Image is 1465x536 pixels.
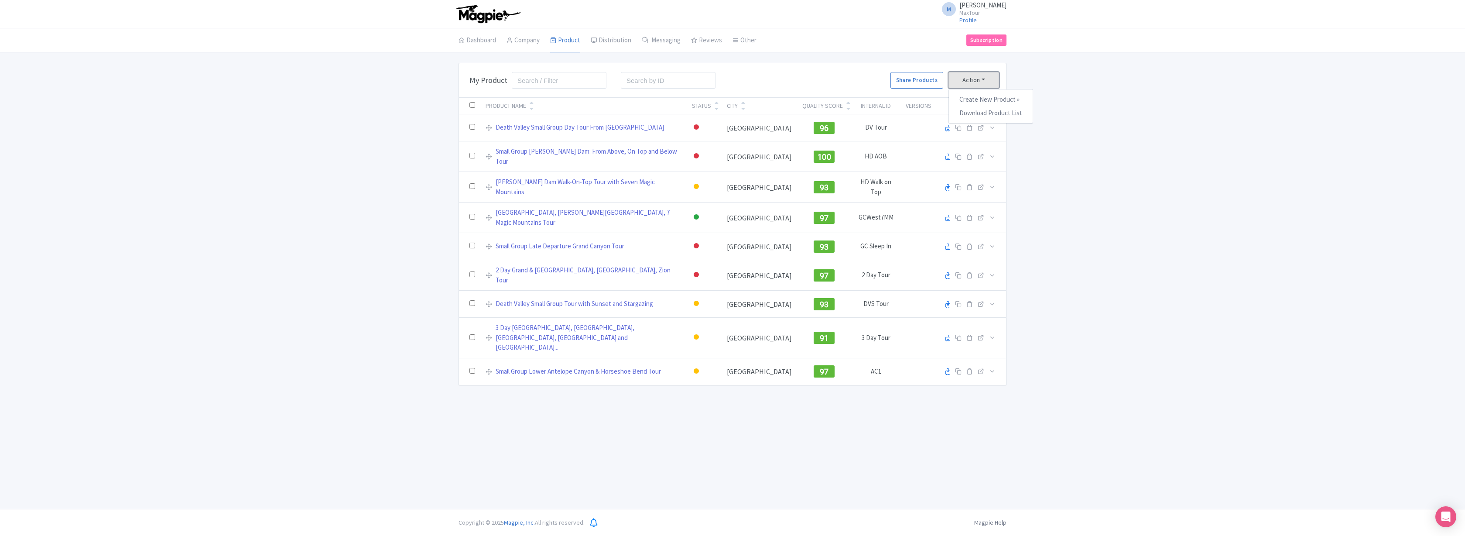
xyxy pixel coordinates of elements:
a: 97 [814,212,835,221]
button: Action [948,72,999,88]
div: Building [692,298,701,310]
td: [GEOGRAPHIC_DATA] [722,358,797,385]
a: 91 [814,333,835,341]
a: Messaging [642,28,681,53]
a: Small Group Late Departure Grand Canyon Tour [496,241,624,251]
a: Profile [959,16,977,24]
div: Quality Score [802,101,843,110]
a: Download Product List [949,107,1033,120]
h3: My Product [469,76,507,85]
span: 97 [820,367,829,376]
div: Inactive [692,240,701,253]
span: 93 [820,183,829,192]
td: [GEOGRAPHIC_DATA] [722,291,797,318]
td: 2 Day Tour [852,260,900,291]
td: DV Tour [852,114,900,141]
a: 3 Day [GEOGRAPHIC_DATA], [GEOGRAPHIC_DATA], [GEOGRAPHIC_DATA], [GEOGRAPHIC_DATA] and [GEOGRAPHIC_... [496,323,681,353]
a: Death Valley Small Group Tour with Sunset and Stargazing [496,299,653,309]
div: Copyright © 2025 All rights reserved. [453,518,590,527]
small: MaxTour [959,10,1006,16]
span: 100 [818,152,832,161]
span: 93 [820,242,829,251]
a: 100 [814,151,835,160]
td: GCWest7MM [852,203,900,233]
a: 93 [814,299,835,307]
th: Versions [900,98,937,114]
a: Subscription [966,34,1006,46]
a: Small Group [PERSON_NAME] Dam: From Above, On Top and Below Tour [496,147,681,166]
a: Product [550,28,580,53]
div: Building [692,331,701,344]
span: [PERSON_NAME] [959,1,1006,9]
td: AC1 [852,358,900,385]
div: Status [692,101,711,110]
td: [GEOGRAPHIC_DATA] [722,172,797,203]
a: Create New Product » [949,93,1033,107]
a: 2 Day Grand & [GEOGRAPHIC_DATA], [GEOGRAPHIC_DATA], Zion Tour [496,265,681,285]
td: [GEOGRAPHIC_DATA] [722,318,797,358]
a: Reviews [691,28,722,53]
td: 3 Day Tour [852,318,900,358]
a: 96 [814,122,835,131]
span: 97 [820,213,829,223]
span: 91 [820,333,829,343]
td: HD Walk on Top [852,172,900,203]
div: Open Intercom Messenger [1435,506,1456,527]
a: Magpie Help [974,519,1006,526]
td: [GEOGRAPHIC_DATA] [722,260,797,291]
a: Distribution [591,28,631,53]
a: M [PERSON_NAME] MaxTour [937,2,1006,16]
span: 93 [820,300,829,309]
a: Small Group Lower Antelope Canyon & Horseshoe Bend Tour [496,367,661,377]
img: logo-ab69f6fb50320c5b225c76a69d11143b.png [454,4,522,24]
a: [PERSON_NAME] Dam Walk-On-Top Tour with Seven Magic Mountains [496,177,681,197]
td: HD AOB [852,141,900,172]
td: [GEOGRAPHIC_DATA] [722,114,797,141]
div: City [727,101,738,110]
a: 93 [814,182,835,190]
a: Share Products [890,72,943,89]
td: [GEOGRAPHIC_DATA] [722,141,797,172]
div: Inactive [692,121,701,134]
td: [GEOGRAPHIC_DATA] [722,203,797,233]
td: GC Sleep In [852,233,900,260]
span: M [942,2,956,16]
div: Building [692,181,701,193]
a: 97 [814,366,835,375]
div: Product Name [486,101,526,110]
a: [GEOGRAPHIC_DATA], [PERSON_NAME][GEOGRAPHIC_DATA], 7 Magic Mountains Tour [496,208,681,227]
div: Building [692,365,701,378]
th: Internal ID [852,98,900,114]
div: Inactive [692,269,701,282]
a: Death Valley Small Group Day Tour From [GEOGRAPHIC_DATA] [496,123,664,133]
div: Active [692,211,701,224]
span: 96 [820,124,829,133]
a: 93 [814,241,835,250]
a: Dashboard [459,28,496,53]
span: Magpie, Inc. [504,519,535,526]
span: 97 [820,271,829,280]
td: DVS Tour [852,291,900,318]
input: Search / Filter [512,72,606,89]
input: Search by ID [621,72,715,89]
div: Inactive [692,150,701,163]
a: Other [732,28,756,53]
a: Company [507,28,540,53]
a: 97 [814,270,835,278]
td: [GEOGRAPHIC_DATA] [722,233,797,260]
